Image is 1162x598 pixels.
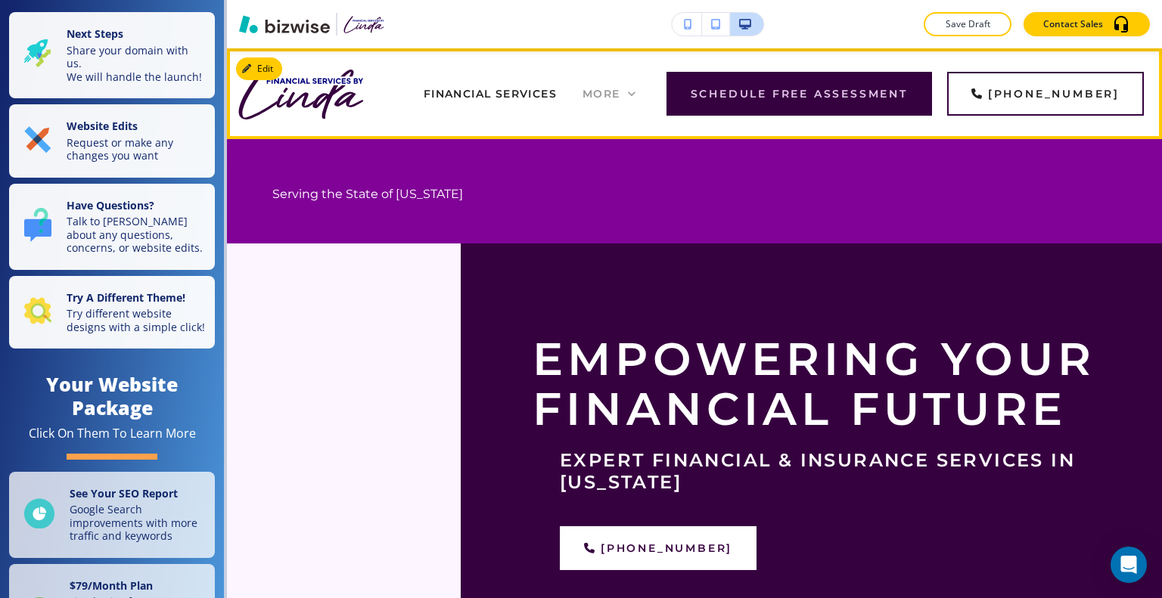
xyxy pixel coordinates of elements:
[947,72,1144,116] a: [PHONE_NUMBER]
[924,12,1011,36] button: Save Draft
[9,12,215,98] button: Next StepsShare your domain with us.We will handle the launch!
[666,72,932,116] button: Schedule Free Assessment
[9,184,215,270] button: Have Questions?Talk to [PERSON_NAME] about any questions, concerns, or website edits.
[9,104,215,178] button: Website EditsRequest or make any changes you want
[29,426,196,442] div: Click On Them To Learn More
[1111,547,1147,583] div: Open Intercom Messenger
[239,15,330,33] img: Bizwise Logo
[583,87,620,101] span: More
[70,503,206,543] p: Google Search improvements with more traffic and keywords
[67,26,123,41] strong: Next Steps
[9,276,215,349] button: Try A Different Theme!Try different website designs with a simple click!
[533,334,1117,434] h1: Empowering Your Financial Future
[70,486,178,500] strong: See Your SEO Report
[343,14,384,35] img: Your Logo
[67,119,138,133] strong: Website Edits
[9,472,215,558] a: See Your SEO ReportGoogle Search improvements with more traffic and keywords
[236,57,282,80] button: Edit
[560,526,757,570] a: [PHONE_NUMBER]
[943,17,992,31] p: Save Draft
[9,373,215,420] h4: Your Website Package
[67,307,206,333] p: Try different website designs with a simple click!
[560,449,1117,493] h5: Expert Financial & Insurance Services in [US_STATE]
[67,136,206,163] p: Request or make any changes you want
[67,198,154,212] strong: Have Questions?
[1043,17,1103,31] p: Contact Sales
[67,44,206,84] p: Share your domain with us. We will handle the launch!
[272,184,1117,204] p: Serving the State of [US_STATE]
[67,290,185,305] strong: Try A Different Theme!
[1024,12,1150,36] button: Contact Sales
[67,215,206,255] p: Talk to [PERSON_NAME] about any questions, concerns, or website edits.
[70,578,153,593] strong: $ 79 /Month Plan
[583,86,635,101] div: More
[238,61,365,125] img: Financial Services By Linda
[424,87,557,101] span: FINANCIAL SERVICES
